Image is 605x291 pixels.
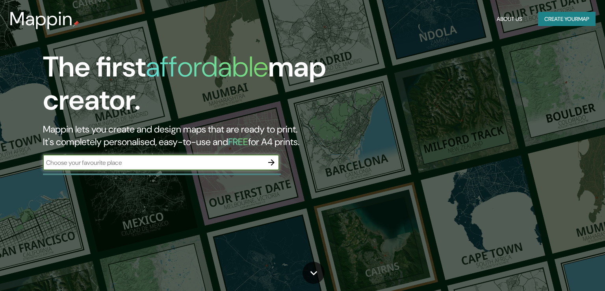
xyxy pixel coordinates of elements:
h1: The first map creator. [43,50,345,123]
button: Create yourmap [538,12,596,26]
h5: FREE [228,136,248,148]
h3: Mappin [9,8,73,30]
h1: affordable [146,48,268,85]
h2: Mappin lets you create and design maps that are ready to print. It's completely personalised, eas... [43,123,345,148]
img: mappin-pin [73,21,79,27]
button: About Us [494,12,525,26]
input: Choose your favourite place [43,158,264,167]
